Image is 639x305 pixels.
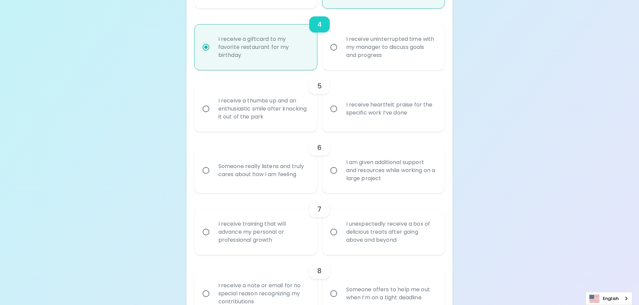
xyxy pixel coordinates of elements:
a: English [586,292,632,305]
div: Language [586,292,632,305]
div: I receive a thumbs up and an enthusiastic smile after knocking it out of the park [213,89,313,129]
div: Someone really listens and truly cares about how I am feeling [213,154,313,186]
div: choice-group-check [195,70,445,132]
h6: 7 [317,204,321,215]
div: I receive training that will advance my personal or professional growth [213,212,313,252]
div: I receive uninterrupted time with my manager to discuss goals and progress [341,27,441,67]
h6: 8 [317,265,322,276]
div: I receive heartfelt praise for the specific work I’ve done [341,93,441,125]
div: choice-group-check [195,8,445,70]
div: I receive a giftcard to my favorite restaurant for my birthday [213,27,313,67]
h6: 4 [317,19,322,30]
div: choice-group-check [195,132,445,193]
div: I unexpectedly receive a box of delicious treats after going above and beyond [341,212,441,252]
div: I am given additional support and resources while working on a large project [341,150,441,190]
div: choice-group-check [195,193,445,255]
h6: 6 [317,142,322,153]
aside: Language selected: English [586,292,632,305]
h6: 5 [317,81,322,91]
